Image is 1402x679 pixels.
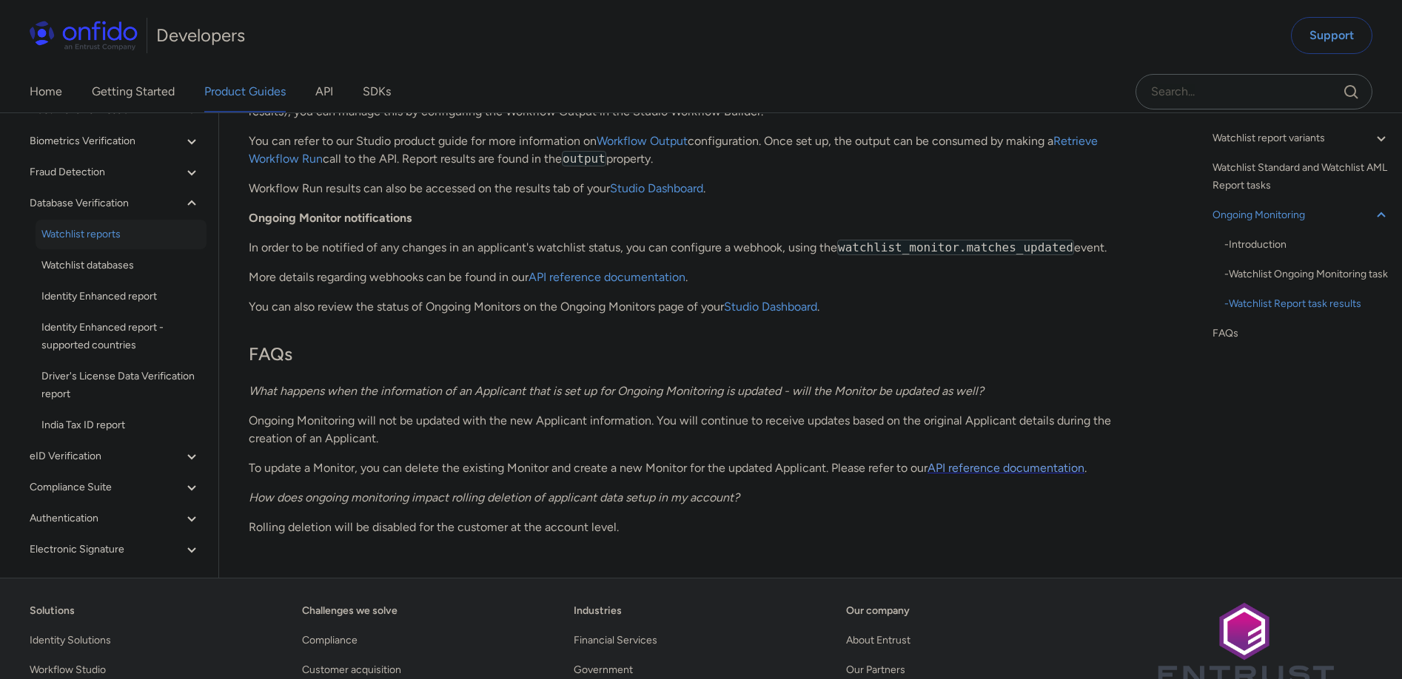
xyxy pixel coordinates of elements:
div: - Watchlist Report task results [1224,295,1390,313]
h1: Developers [156,24,245,47]
span: Driver's License Data Verification report [41,368,201,403]
a: -Introduction [1224,236,1390,254]
a: API reference documentation [928,461,1084,475]
p: More details regarding webhooks can be found in our . [249,268,1150,286]
a: Product Guides [204,71,286,112]
span: Identity Enhanced report - supported countries [41,319,201,354]
a: Watchlist Standard and Watchlist AML Report tasks [1213,159,1390,195]
a: Financial Services [574,632,657,649]
span: Identity Enhanced report [41,288,201,305]
p: Workflow Run results can also be accessed on the results tab of your . [249,180,1150,197]
span: Watchlist databases [41,257,201,274]
a: Our Partners [846,661,905,679]
a: -Watchlist Report task results [1224,295,1390,313]
a: API [315,71,333,112]
a: Government [574,661,633,679]
button: Database Verification [24,189,207,218]
span: India Tax ID report [41,416,201,434]
a: Identity Enhanced report [36,282,207,311]
span: Compliance Suite [30,479,183,496]
a: Driver's License Data Verification report [36,362,207,409]
button: Authentication [24,504,207,533]
span: Biometrics Verification [30,132,183,150]
span: Fraud Detection [30,163,183,181]
button: Compliance Suite [24,473,207,502]
button: Electronic Signature [24,535,207,564]
a: Compliance [302,632,358,649]
code: watchlist_monitor.matches_updated [837,240,1074,255]
a: SDKs [363,71,391,112]
a: Home [30,71,62,112]
span: Watchlist reports [41,226,201,243]
span: Authentication [30,510,183,527]
em: How does ongoing monitoring impact rolling deletion of applicant data setup in my account? [249,490,739,504]
a: Studio Dashboard [610,181,703,195]
a: Support [1291,17,1372,54]
p: Rolling deletion will be disabled for the customer at the account level. [249,518,1150,536]
a: Challenges we solve [302,602,398,620]
a: Watchlist databases [36,251,207,280]
span: Electronic Signature [30,541,183,558]
a: Watchlist report variants [1213,129,1390,147]
a: Identity Enhanced report - supported countries [36,313,207,360]
a: About Entrust [846,632,910,649]
button: Biometrics Verification [24,126,207,156]
a: Workflow Output [597,134,688,148]
a: Identity Solutions [30,632,111,649]
a: Watchlist reports [36,220,207,249]
div: - Introduction [1224,236,1390,254]
a: Solutions [30,602,75,620]
p: Ongoing Monitoring will not be updated with the new Applicant information. You will continue to r... [249,412,1150,447]
a: India Tax ID report [36,411,207,440]
a: -Watchlist Ongoing Monitoring task [1224,266,1390,283]
p: In order to be notified of any changes in an applicant's watchlist status, you can configure a we... [249,239,1150,257]
a: API reference documentation [529,270,685,284]
a: Our company [846,602,910,620]
h2: FAQs [249,342,1150,368]
p: You can also review the status of Ongoing Monitors on the Ongoing Monitors page of your . [249,298,1150,316]
div: - Watchlist Ongoing Monitoring task [1224,266,1390,283]
a: Customer acquisition [302,661,401,679]
a: FAQs [1213,325,1390,342]
img: Onfido Logo [30,21,138,50]
a: Industries [574,602,622,620]
button: eID Verification [24,442,207,471]
span: Database Verification [30,195,183,212]
span: eID Verification [30,447,183,465]
code: output [562,151,606,166]
input: Onfido search input field [1136,74,1372,109]
a: Getting Started [92,71,175,112]
p: You can refer to our Studio product guide for more information on configuration. Once set up, the... [249,132,1150,168]
button: Fraud Detection [24,158,207,187]
a: Ongoing Monitoring [1213,206,1390,224]
a: Workflow Studio [30,661,106,679]
em: What happens when the information of an Applicant that is set up for Ongoing Monitoring is update... [249,384,984,398]
p: To update a Monitor, you can delete the existing Monitor and create a new Monitor for the updated... [249,459,1150,477]
a: Studio Dashboard [724,300,817,314]
strong: Ongoing Monitor notifications [249,211,412,225]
